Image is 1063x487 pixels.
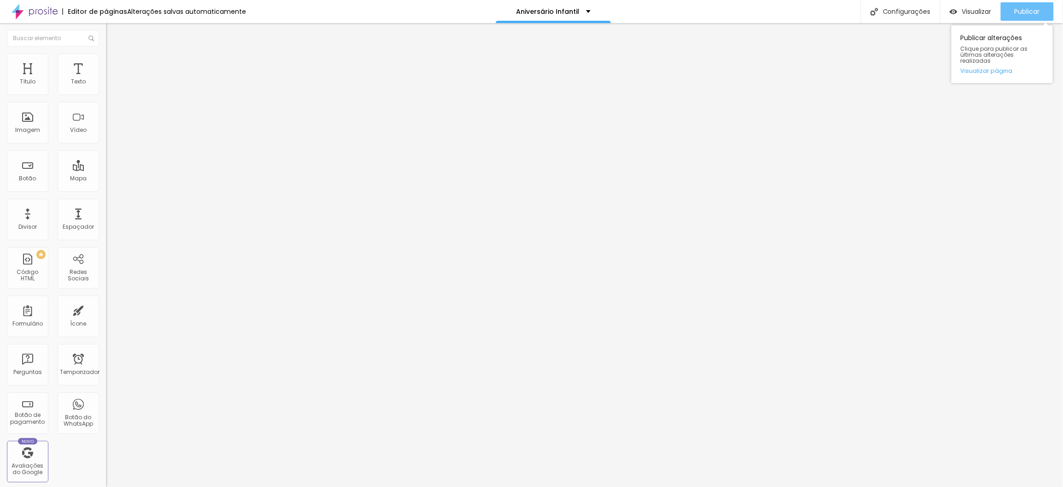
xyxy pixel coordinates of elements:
font: Editor de páginas [68,7,127,16]
font: Visualizar [962,7,992,16]
font: Clique para publicar as últimas alterações realizadas [961,45,1028,65]
font: Publicar alterações [961,33,1022,42]
font: Configurações [883,7,931,16]
button: Visualizar [940,2,1001,21]
font: Código HTML [17,268,39,282]
font: Botão de pagamento [11,411,45,425]
font: Novo [22,439,34,444]
font: Imagem [15,126,40,134]
font: Espaçador [63,223,94,231]
font: Avaliações do Google [12,462,44,476]
a: Visualizar página [961,68,1044,74]
iframe: Editor [106,23,1063,487]
font: Texto [71,77,86,85]
font: Aniversário Infantil [516,7,579,16]
img: Ícone [870,8,878,16]
font: Perguntas [13,368,42,376]
font: Divisor [18,223,37,231]
font: Formulário [12,320,43,327]
font: Redes Sociais [68,268,89,282]
font: Mapa [70,174,87,182]
img: view-1.svg [950,8,957,16]
font: Ícone [70,320,87,327]
font: Botão do WhatsApp [64,413,93,428]
img: Ícone [88,36,94,41]
font: Publicar [1015,7,1040,16]
font: Botão [19,174,36,182]
input: Buscar elemento [7,30,99,47]
font: Visualizar página [961,66,1013,75]
font: Temporizador [60,368,100,376]
button: Publicar [1001,2,1054,21]
font: Alterações salvas automaticamente [127,7,246,16]
font: Título [20,77,35,85]
font: Vídeo [70,126,87,134]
